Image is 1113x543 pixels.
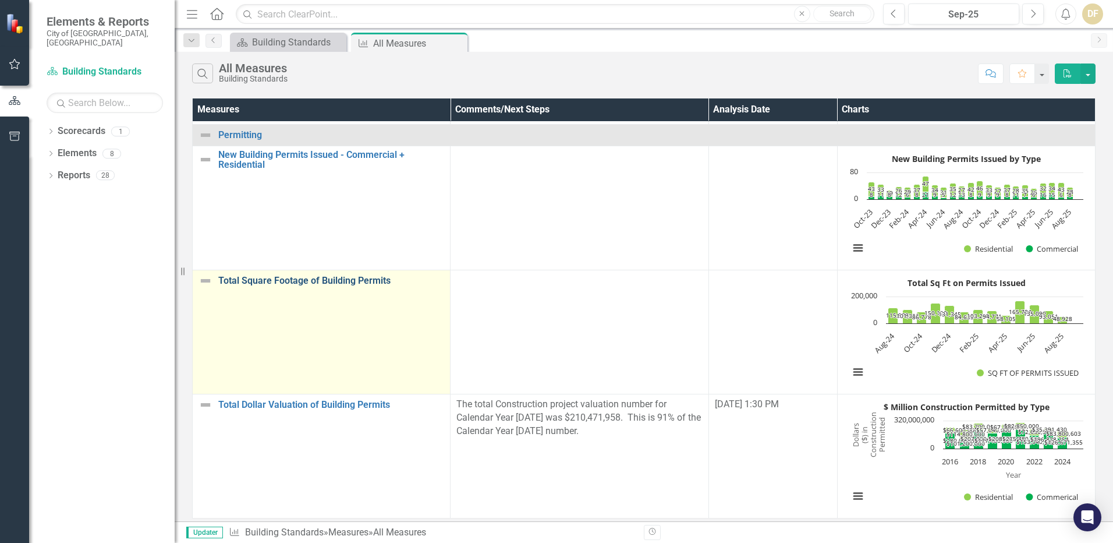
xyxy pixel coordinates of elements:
div: » » [229,526,635,540]
path: Jul-24, 35. Residential. [949,183,956,195]
div: 1 [111,126,130,136]
text: $207,800,000 [960,435,999,443]
svg: Interactive chart [843,150,1089,266]
path: Jun-24, 5. Commercial. [940,198,947,199]
text: 93,051 [1039,312,1058,320]
text: Aug-25 [1048,207,1073,231]
text: $101,200,000 [947,439,985,447]
a: New Building Permits Issued - Commercial + Residential [218,150,444,170]
a: Total Dollar Valuation of Building Permits [218,400,444,410]
div: Sep-25 [912,8,1015,22]
path: Oct-24, 9. Commercial. [976,196,983,199]
path: Jun-25, 135,090. SQ FT OF PERMITS ISSUED. [1029,305,1039,323]
text: 6 [1059,191,1063,199]
path: Feb-24, 6. Commercial. [904,197,910,199]
input: Search Below... [47,93,163,113]
text: Aug-24 [940,206,965,231]
text: 34 [1048,184,1055,192]
text: $196,828,254 [1030,435,1069,443]
path: Sep-24, 42. Residential. [967,182,974,196]
text: $82,850,000 [1004,422,1039,430]
text: 28 [1066,188,1073,196]
span: Elements & Reports [47,15,163,29]
text: 21 [922,191,929,199]
text: Apr-25 [986,331,1009,354]
text: Aug-25 [1041,331,1065,355]
path: Nov-24, 9. Commercial. [986,196,992,199]
text: $208,380,000 [988,435,1027,443]
td: Double-Click to Edit Right Click for Context Menu [193,394,451,518]
text: 19 [886,189,893,197]
text: $126,671,355 [1044,438,1083,446]
text: Dec-24 [977,206,1001,231]
text: 115,578 [886,311,909,319]
text: 6 [1032,191,1036,199]
path: Jul-25, 93,051. SQ FT OF PERMITS ISSUED. [1043,311,1053,323]
text: 135,090 [1023,309,1046,318]
img: Not Defined [199,398,212,412]
a: Elements [58,147,97,160]
text: Oct-24 [901,330,925,354]
a: Measures [328,527,368,538]
text: 0 [930,442,934,453]
text: 43 [1058,185,1065,193]
td: Double-Click to Edit [451,270,708,394]
path: Sep-24, 8. Commercial. [967,196,974,199]
td: Double-Click to Edit Right Click for Context Menu [193,124,1096,146]
text: $180,000,000 [943,436,981,445]
input: Search ClearPoint... [236,4,874,24]
text: 12 [895,191,902,199]
text: $35,391,430 [1032,425,1067,433]
text: $177,400,000 [974,436,1013,445]
path: Mar-25, 7. Commercial. [1022,196,1028,199]
text: Dec-23 [869,207,892,231]
text: 2016 [942,456,958,467]
button: Show Residential [964,492,1013,502]
text: 43 [868,185,875,193]
text: 48,928 [1053,315,1072,323]
button: Show Commerical [1026,492,1079,502]
text: 33 [986,186,993,194]
div: [DATE] 1:30 PM [715,398,831,411]
path: Mar-24, 37. Residential. [913,184,920,196]
text: 320,000,000 [894,414,934,425]
path: Nov-23, 33. Residential. [877,184,884,195]
text: 9 [996,191,999,199]
div: All Measures [373,36,465,51]
text: 84,635 [955,313,974,321]
text: 101,386 [896,312,919,320]
path: Feb-25, 103,239. SQ FT OF PERMITS ISSUED. [973,309,983,323]
text: 131,345 [938,310,961,318]
path: Sep-24, 101,386. SQ FT OF PERMITS ISSUED. [902,309,912,323]
path: Jun-25, 34. Residential. [1048,182,1055,194]
text: Jun-24 [923,206,947,230]
text: $83,200,000 [962,422,997,431]
text: 6 [906,191,909,199]
text: 103,239 [967,312,990,320]
div: Open Intercom Messenger [1073,503,1101,531]
span: Search [830,9,855,18]
text: 47 [922,179,929,188]
text: $153,040,588 [1016,438,1055,446]
button: View chart menu, New Building Permits Issued by Type [850,240,866,256]
path: Jan-25, 37. Residential. [1004,184,1010,196]
text: Oct-23 [851,207,874,230]
a: Scorecards [58,125,105,138]
path: Feb-24, 29. Residential. [904,187,910,197]
path: Dec-24, 9. Commercial. [994,196,1001,199]
text: 2018 [970,456,986,467]
text: 28 [1012,186,1019,195]
button: Sep-25 [908,3,1019,24]
svg: Interactive chart [843,274,1089,390]
small: City of [GEOGRAPHIC_DATA], [GEOGRAPHIC_DATA] [47,29,163,48]
text: Oct-24 [959,206,983,230]
button: View chart menu, $ Million Construction Permitted by Type [850,488,866,505]
svg: Interactive chart [843,398,1089,514]
text: Jun-25 [1013,331,1037,354]
text: 31 [940,188,947,196]
path: Aug-25, 28. Residential. [1066,187,1073,196]
button: Show SQ FT OF PERMITS ISSUED [977,368,1079,378]
text: 26 [1030,188,1037,196]
text: $114,800,000 [947,430,985,438]
div: 28 [96,171,115,181]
